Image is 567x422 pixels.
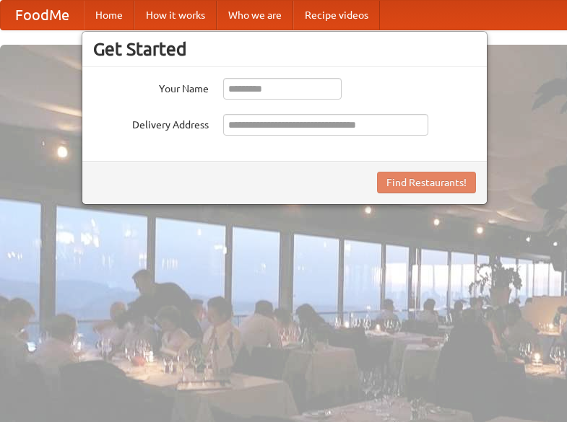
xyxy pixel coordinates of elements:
[93,78,209,96] label: Your Name
[84,1,134,30] a: Home
[93,38,476,60] h3: Get Started
[377,172,476,193] button: Find Restaurants!
[217,1,293,30] a: Who we are
[293,1,380,30] a: Recipe videos
[1,1,84,30] a: FoodMe
[93,114,209,132] label: Delivery Address
[134,1,217,30] a: How it works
